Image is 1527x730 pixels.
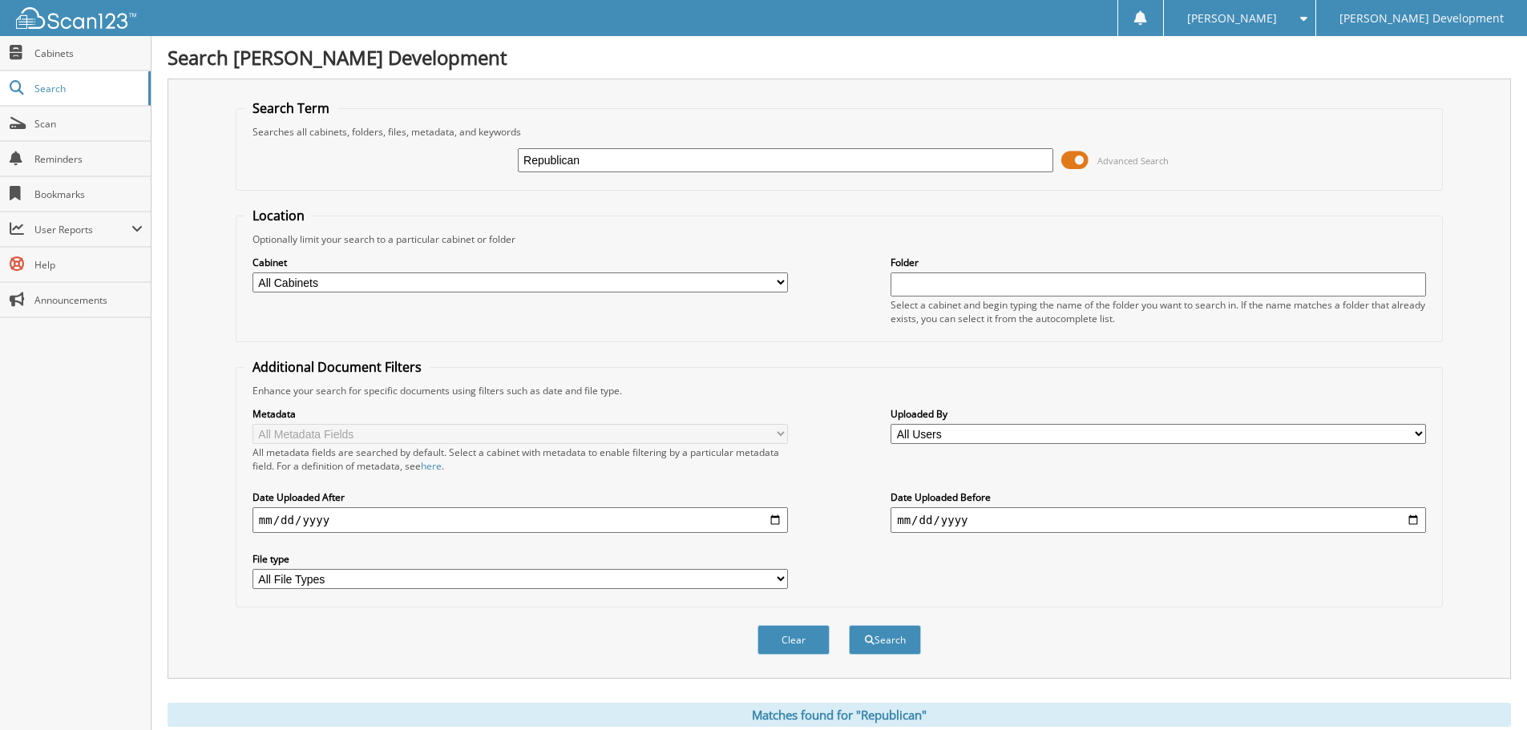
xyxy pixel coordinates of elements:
label: Date Uploaded After [252,490,788,504]
button: Clear [757,625,830,655]
span: Bookmarks [34,188,143,201]
span: [PERSON_NAME] Development [1339,14,1504,23]
span: [PERSON_NAME] [1187,14,1277,23]
label: Date Uploaded Before [891,490,1426,504]
legend: Additional Document Filters [244,358,430,376]
h1: Search [PERSON_NAME] Development [168,44,1511,71]
label: Cabinet [252,256,788,269]
button: Search [849,625,921,655]
span: Reminders [34,152,143,166]
legend: Location [244,207,313,224]
label: Uploaded By [891,407,1426,421]
legend: Search Term [244,99,337,117]
span: Advanced Search [1097,155,1169,167]
div: All metadata fields are searched by default. Select a cabinet with metadata to enable filtering b... [252,446,788,473]
label: Metadata [252,407,788,421]
label: Folder [891,256,1426,269]
div: Enhance your search for specific documents using filters such as date and file type. [244,384,1434,397]
input: end [891,507,1426,533]
img: scan123-logo-white.svg [16,7,136,29]
a: here [421,459,442,473]
div: Matches found for "Republican" [168,703,1511,727]
div: Optionally limit your search to a particular cabinet or folder [244,232,1434,246]
div: Select a cabinet and begin typing the name of the folder you want to search in. If the name match... [891,298,1426,325]
span: Help [34,258,143,272]
span: Search [34,82,140,95]
div: Searches all cabinets, folders, files, metadata, and keywords [244,125,1434,139]
span: User Reports [34,223,131,236]
span: Cabinets [34,46,143,60]
span: Announcements [34,293,143,307]
span: Scan [34,117,143,131]
label: File type [252,552,788,566]
input: start [252,507,788,533]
